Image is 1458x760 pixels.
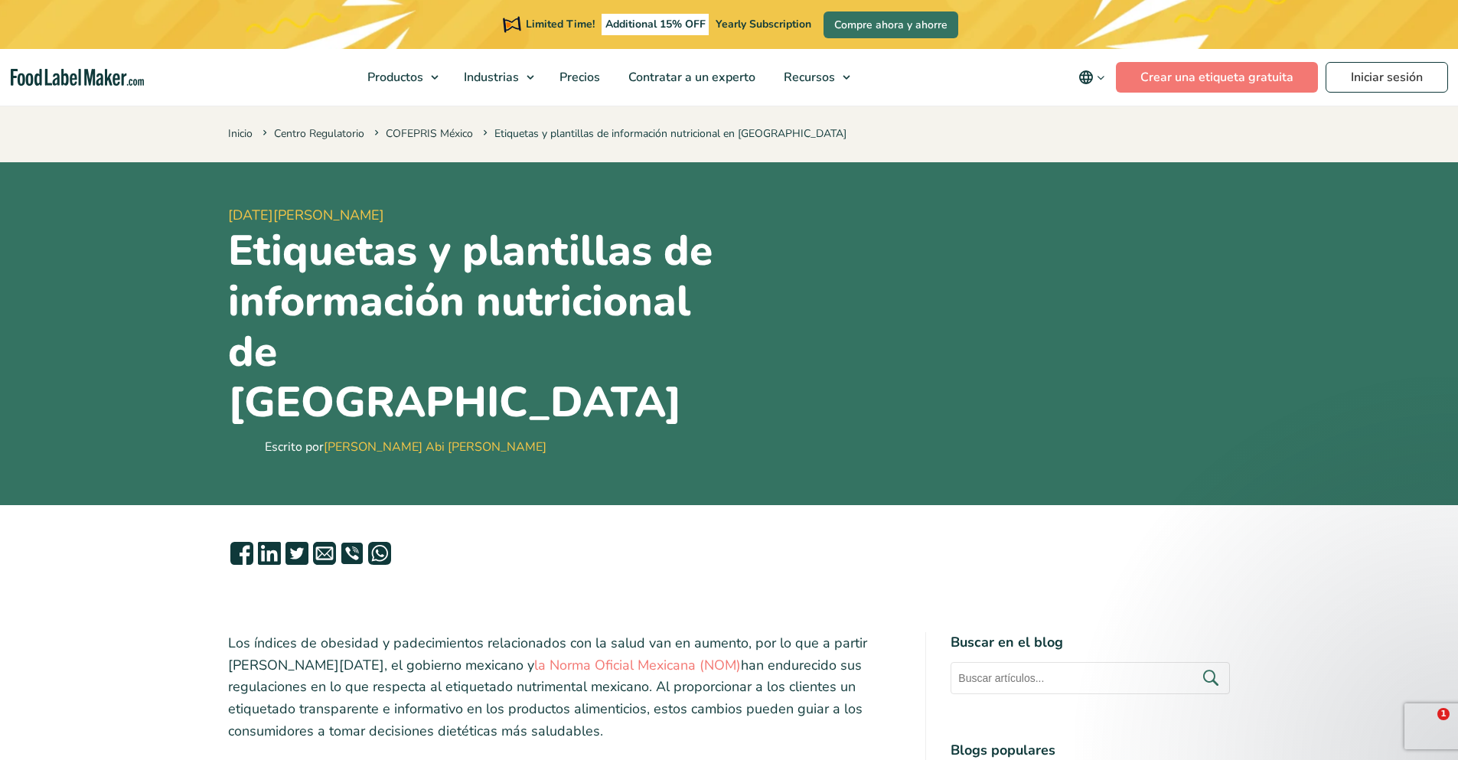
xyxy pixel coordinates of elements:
input: Buscar artículos... [951,662,1230,694]
img: Maria Abi Hanna - Etiquetadora de alimentos [228,432,259,462]
div: Escrito por [265,438,546,456]
a: Iniciar sesión [1326,62,1448,93]
a: Industrias [450,49,542,106]
a: Contratar a un experto [615,49,766,106]
a: Precios [546,49,611,106]
a: Compre ahora y ahorre [824,11,958,38]
a: [PERSON_NAME] Abi [PERSON_NAME] [324,439,546,455]
a: Crear una etiqueta gratuita [1116,62,1318,93]
a: Food Label Maker homepage [11,69,144,86]
span: Recursos [779,69,837,86]
span: Productos [363,69,425,86]
a: Productos [354,49,446,106]
span: Industrias [459,69,520,86]
span: Limited Time! [526,17,595,31]
h4: Buscar en el blog [951,632,1230,653]
iframe: Intercom live chat [1406,708,1443,745]
p: Los índices de obesidad y padecimientos relacionados con la salud van en aumento, por lo que a pa... [228,632,902,742]
span: Etiquetas y plantillas de información nutricional en [GEOGRAPHIC_DATA] [480,126,846,141]
span: [DATE][PERSON_NAME] [228,205,723,226]
a: la Norma Oficial Mexicana (NOM) [534,656,741,674]
button: Change language [1068,62,1116,93]
a: Inicio [228,126,253,141]
span: Additional 15% OFF [602,14,709,35]
span: Precios [555,69,602,86]
a: Centro Regulatorio [274,126,364,141]
span: Yearly Subscription [716,17,811,31]
span: Contratar a un experto [624,69,757,86]
a: Recursos [770,49,858,106]
h1: Etiquetas y plantillas de información nutricional de [GEOGRAPHIC_DATA] [228,226,723,428]
span: 1 [1437,708,1450,720]
a: COFEPRIS México [386,126,473,141]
